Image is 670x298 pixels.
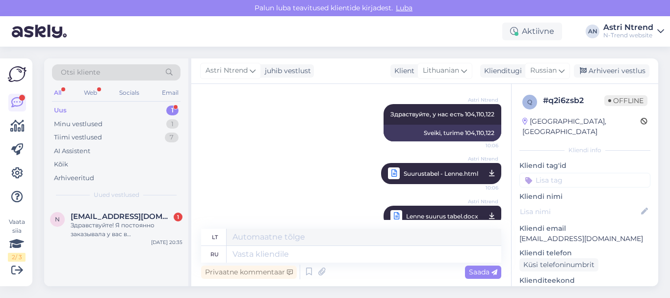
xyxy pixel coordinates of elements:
[71,221,182,239] div: Здравствуйте! Я постоянно заказывала у вас в [GEOGRAPHIC_DATA], сейчас зашла, а там написано к со...
[117,86,141,99] div: Socials
[201,266,297,279] div: Privaatne kommentaar
[462,182,498,194] span: 10:06
[82,86,99,99] div: Web
[574,64,649,78] div: Arhiveeri vestlus
[166,119,179,129] div: 1
[54,173,94,183] div: Arhiveeritud
[52,86,63,99] div: All
[519,161,650,171] p: Kliendi tag'id
[519,275,650,286] p: Klienditeekond
[166,106,179,115] div: 1
[165,133,179,142] div: 7
[160,86,180,99] div: Email
[604,95,647,106] span: Offline
[519,248,650,258] p: Kliendi telefon
[151,239,182,246] div: [DATE] 20:35
[502,23,562,40] div: Aktiivne
[8,66,26,82] img: Askly Logo
[462,198,498,205] span: Astri Ntrend
[423,65,459,76] span: Lithuanian
[8,217,26,262] div: Vaata siia
[54,133,102,142] div: Tiimi vestlused
[174,213,182,221] div: 1
[519,258,598,271] div: Küsi telefoninumbrit
[527,98,532,106] span: q
[393,3,415,12] span: Luba
[261,66,311,76] div: juhib vestlust
[519,234,650,244] p: [EMAIL_ADDRESS][DOMAIN_NAME]
[206,65,248,76] span: Astri Ntrend
[384,125,501,141] div: Sveiki, turime 104,110,122
[61,67,100,78] span: Otsi kliente
[212,229,218,245] div: lt
[94,190,139,199] span: Uued vestlused
[8,253,26,262] div: 2 / 3
[519,173,650,188] input: Lisa tag
[469,268,497,276] span: Saada
[462,142,498,149] span: 10:06
[71,212,173,221] span: Nadirabm@mail.ru
[543,95,604,107] div: # q2i6zsb2
[586,25,599,38] div: AN
[54,119,103,129] div: Minu vestlused
[54,106,67,115] div: Uus
[519,223,650,234] p: Kliendi email
[519,146,650,155] div: Kliendi info
[462,96,498,104] span: Astri Ntrend
[210,246,219,263] div: ru
[55,216,60,223] span: N
[54,160,68,169] div: Kõik
[404,167,478,180] span: Suurustabel - Lenne.html
[381,163,501,184] a: Astri NtrendSuurustabel - Lenne.html10:06
[603,31,653,39] div: N-Trend website
[54,146,90,156] div: AI Assistent
[390,66,414,76] div: Klient
[522,116,641,137] div: [GEOGRAPHIC_DATA], [GEOGRAPHIC_DATA]
[462,155,498,163] span: Astri Ntrend
[603,24,664,39] a: Astri NtrendN-Trend website
[390,110,494,118] span: Здраствуйте, у нас есть 104,110,122
[520,206,639,217] input: Lisa nimi
[519,191,650,202] p: Kliendi nimi
[530,65,557,76] span: Russian
[480,66,522,76] div: Klienditugi
[384,206,501,227] a: Astri NtrendLenne suurus tabel.docx10:07
[406,210,478,222] span: Lenne suurus tabel.docx
[603,24,653,31] div: Astri Ntrend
